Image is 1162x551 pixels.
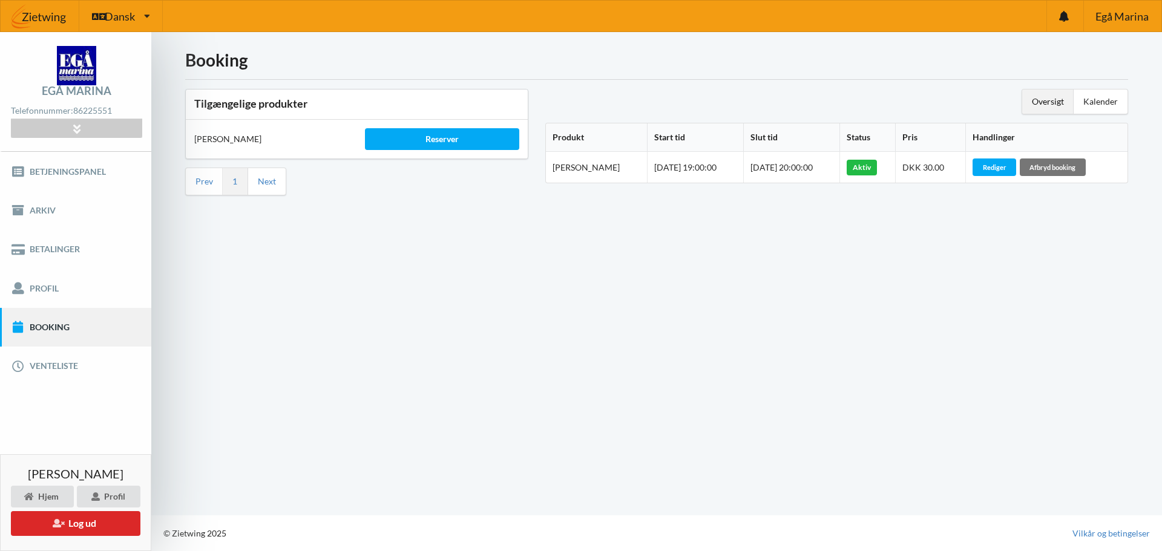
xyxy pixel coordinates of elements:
a: Prev [195,176,213,187]
span: [PERSON_NAME] [28,468,123,480]
h1: Booking [185,49,1128,71]
h3: Tilgængelige produkter [194,97,519,111]
div: [PERSON_NAME] [186,125,356,154]
button: Log ud [11,511,140,536]
a: Vilkår og betingelser [1072,527,1150,540]
div: Aktiv [847,160,877,175]
th: Handlinger [965,123,1128,152]
span: [DATE] 19:00:00 [654,162,717,172]
div: Hjem [11,486,74,507]
div: Profil [77,486,140,507]
div: Oversigt [1022,90,1074,114]
th: Slut tid [743,123,839,152]
strong: 86225551 [73,105,112,116]
div: Kalender [1074,90,1128,114]
span: Dansk [105,11,135,22]
span: DKK 30.00 [902,162,944,172]
div: Afbryd booking [1020,158,1086,175]
span: [PERSON_NAME] [553,162,620,172]
th: Start tid [647,123,743,152]
span: [DATE] 20:00:00 [750,162,813,172]
th: Produkt [546,123,648,152]
span: Egå Marina [1095,11,1149,22]
div: Reserver [365,128,519,150]
a: 1 [232,176,237,187]
div: Egå Marina [42,85,111,96]
div: Rediger [973,158,1016,175]
a: Next [258,176,276,187]
th: Status [839,123,895,152]
img: logo [57,46,96,85]
th: Pris [895,123,965,152]
div: Telefonnummer: [11,103,142,119]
